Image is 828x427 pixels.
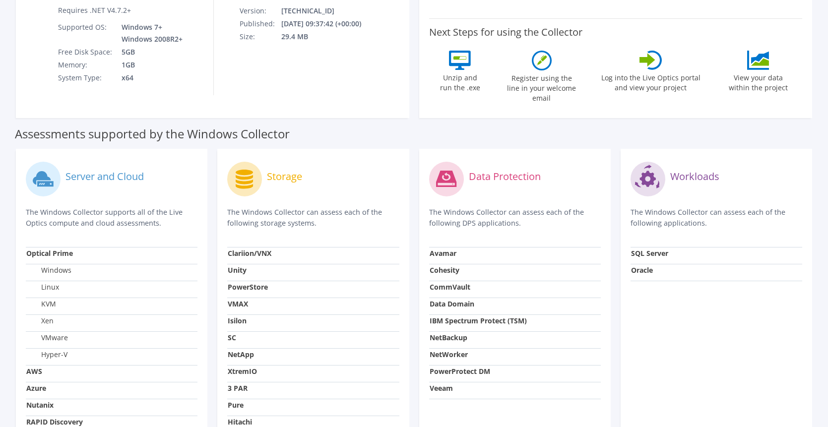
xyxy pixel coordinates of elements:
[601,70,701,93] label: Log into the Live Optics portal and view your project
[58,46,114,59] td: Free Disk Space:
[58,71,114,84] td: System Type:
[430,350,468,359] strong: NetWorker
[228,383,248,393] strong: 3 PAR
[469,172,541,182] label: Data Protection
[429,207,601,229] p: The Windows Collector can assess each of the following DPS applications.
[430,248,456,258] strong: Avamar
[631,207,802,229] p: The Windows Collector can assess each of the following applications.
[228,282,268,292] strong: PowerStore
[239,4,281,17] td: Version:
[631,248,668,258] strong: SQL Server
[26,299,56,309] label: KVM
[430,265,459,275] strong: Cohesity
[437,70,483,93] label: Unzip and run the .exe
[58,21,114,46] td: Supported OS:
[239,17,281,30] td: Published:
[26,316,54,326] label: Xen
[430,333,467,342] strong: NetBackup
[26,265,71,275] label: Windows
[114,46,185,59] td: 5GB
[281,30,374,43] td: 29.4 MB
[114,21,185,46] td: Windows 7+ Windows 2008R2+
[26,417,83,427] strong: RAPID Discovery
[26,333,68,343] label: VMware
[239,30,281,43] td: Size:
[228,417,252,427] strong: Hitachi
[58,5,131,15] label: Requires .NET V4.7.2+
[228,366,257,376] strong: XtremIO
[228,350,254,359] strong: NetApp
[429,26,582,38] label: Next Steps for using the Collector
[26,282,59,292] label: Linux
[281,4,374,17] td: [TECHNICAL_ID]
[26,383,46,393] strong: Azure
[227,207,399,229] p: The Windows Collector can assess each of the following storage systems.
[65,172,144,182] label: Server and Cloud
[26,207,197,229] p: The Windows Collector supports all of the Live Optics compute and cloud assessments.
[114,71,185,84] td: x64
[26,350,67,360] label: Hyper-V
[430,316,527,325] strong: IBM Spectrum Protect (TSM)
[26,400,54,410] strong: Nutanix
[228,299,248,308] strong: VMAX
[15,129,290,139] label: Assessments supported by the Windows Collector
[58,59,114,71] td: Memory:
[228,265,247,275] strong: Unity
[228,400,244,410] strong: Pure
[26,366,42,376] strong: AWS
[430,383,453,393] strong: Veeam
[505,70,579,103] label: Register using the line in your welcome email
[430,282,470,292] strong: CommVault
[26,248,73,258] strong: Optical Prime
[722,70,794,93] label: View your data within the project
[267,172,302,182] label: Storage
[281,17,374,30] td: [DATE] 09:37:42 (+00:00)
[631,265,653,275] strong: Oracle
[114,59,185,71] td: 1GB
[430,366,490,376] strong: PowerProtect DM
[670,172,719,182] label: Workloads
[430,299,474,308] strong: Data Domain
[228,248,271,258] strong: Clariion/VNX
[228,333,236,342] strong: SC
[228,316,247,325] strong: Isilon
